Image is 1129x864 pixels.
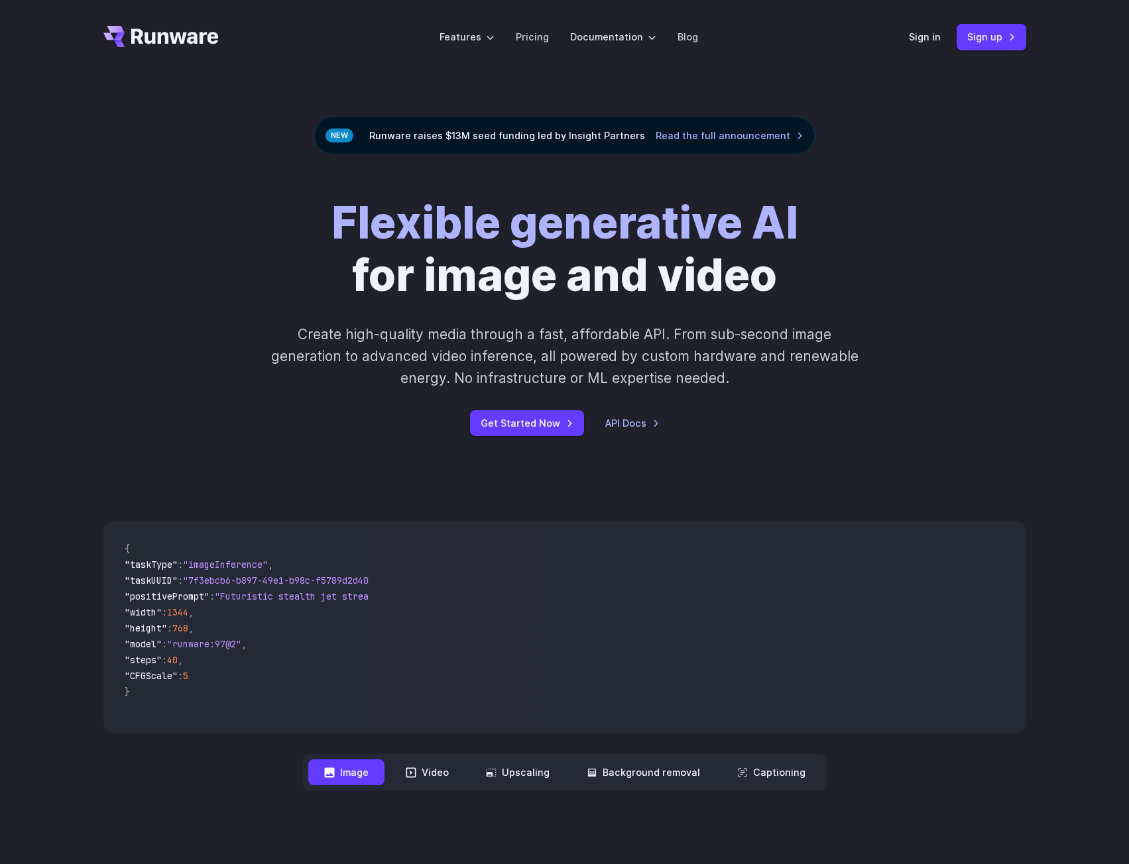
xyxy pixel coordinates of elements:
span: , [268,559,273,570]
a: API Docs [605,415,660,431]
span: , [241,638,247,650]
span: , [188,622,194,634]
strong: Flexible generative AI [331,196,798,249]
span: } [125,686,130,698]
button: Captioning [721,759,821,785]
span: : [162,606,167,618]
span: "model" [125,638,162,650]
span: "7f3ebcb6-b897-49e1-b98c-f5789d2d40d7" [183,574,385,586]
a: Blog [678,29,698,44]
span: "imageInference" [183,559,268,570]
span: { [125,543,130,555]
span: 1344 [167,606,188,618]
span: : [178,574,183,586]
a: Sign in [909,29,941,44]
span: "runware:97@2" [167,638,241,650]
span: : [162,638,167,650]
button: Upscaling [470,759,565,785]
a: Read the full announcement [656,128,803,143]
span: 768 [172,622,188,634]
p: Create high-quality media through a fast, affordable API. From sub-second image generation to adv... [269,323,860,390]
a: Pricing [516,29,549,44]
button: Image [308,759,385,785]
span: "taskUUID" [125,574,178,586]
span: "steps" [125,654,162,666]
span: "taskType" [125,559,178,570]
a: Sign up [957,24,1026,50]
div: Runware raises $13M seed funding led by Insight Partners [314,117,815,154]
span: : [178,559,183,570]
span: 5 [183,670,188,682]
span: : [209,590,215,602]
label: Features [440,29,495,44]
label: Documentation [570,29,656,44]
button: Video [390,759,465,785]
span: "CFGScale" [125,670,178,682]
a: Go to / [103,26,219,47]
span: "width" [125,606,162,618]
span: "positivePrompt" [125,590,209,602]
span: "height" [125,622,167,634]
span: : [178,670,183,682]
span: "Futuristic stealth jet streaking through a neon-lit cityscape with glowing purple exhaust" [215,590,697,602]
h1: for image and video [331,197,798,302]
span: 40 [167,654,178,666]
a: Get Started Now [470,410,584,436]
span: : [167,622,172,634]
button: Background removal [571,759,716,785]
span: , [178,654,183,666]
span: , [188,606,194,618]
span: : [162,654,167,666]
